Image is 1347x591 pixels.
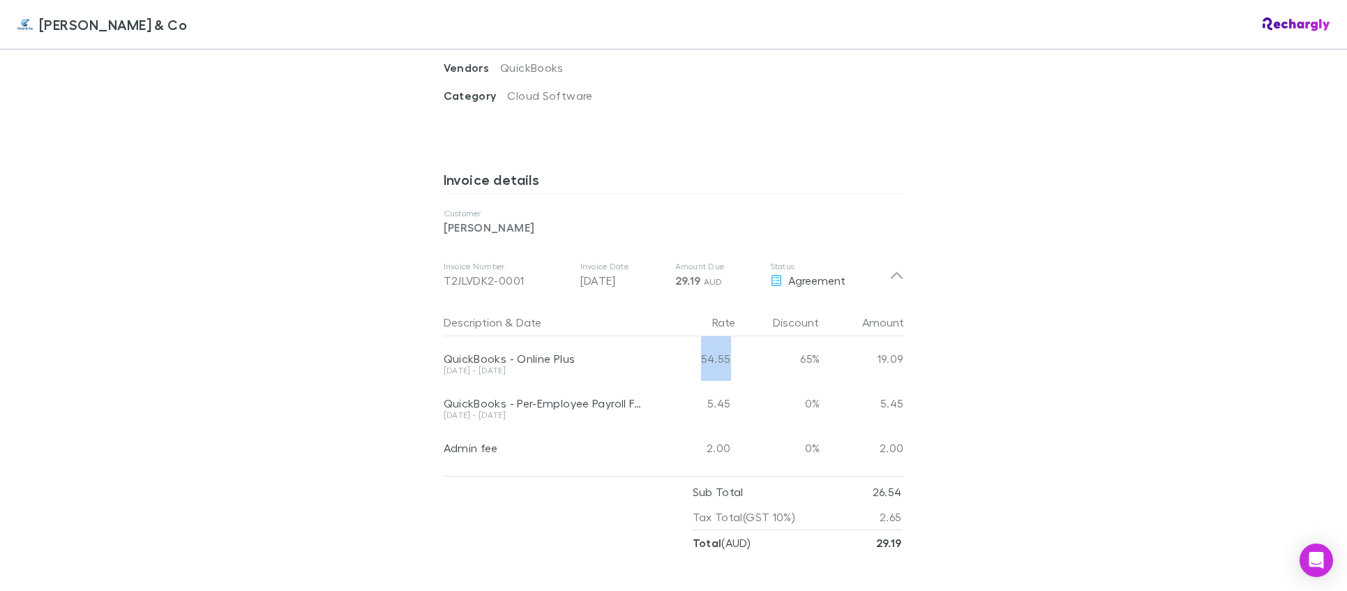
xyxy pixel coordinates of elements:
[444,208,904,219] p: Customer
[444,352,647,366] div: QuickBooks - Online Plus
[444,171,904,193] h3: Invoice details
[820,426,904,470] div: 2.00
[580,272,664,289] p: [DATE]
[675,261,759,272] p: Amount Due
[444,441,647,455] div: Admin fee
[693,504,796,530] p: Tax Total (GST 10%)
[516,308,541,336] button: Date
[444,308,647,336] div: &
[653,381,737,426] div: 5.45
[444,89,508,103] span: Category
[1263,17,1330,31] img: Rechargly Logo
[580,261,664,272] p: Invoice Date
[788,274,845,287] span: Agreement
[693,536,722,550] strong: Total
[444,261,569,272] p: Invoice Number
[653,336,737,381] div: 54.55
[693,530,751,555] p: ( AUD )
[737,381,820,426] div: 0%
[693,479,744,504] p: Sub Total
[876,536,902,550] strong: 29.19
[1300,544,1333,577] div: Open Intercom Messenger
[444,366,647,375] div: [DATE] - [DATE]
[653,426,737,470] div: 2.00
[507,89,592,102] span: Cloud Software
[737,426,820,470] div: 0%
[500,61,564,74] span: QuickBooks
[444,272,569,289] div: T2JLVDK2-0001
[444,396,647,410] div: QuickBooks - Per-Employee Payroll Fee | 2 employee paids
[444,61,501,75] span: Vendors
[880,504,901,530] p: 2.65
[704,276,723,287] span: AUD
[820,381,904,426] div: 5.45
[444,219,904,236] p: [PERSON_NAME]
[820,336,904,381] div: 19.09
[444,411,647,419] div: [DATE] - [DATE]
[737,336,820,381] div: 65%
[444,308,502,336] button: Description
[39,14,187,35] span: [PERSON_NAME] & Co
[17,16,33,33] img: Cruz & Co's Logo
[432,247,915,303] div: Invoice NumberT2JLVDK2-0001Invoice Date[DATE]Amount Due29.19 AUDStatusAgreement
[873,479,902,504] p: 26.54
[675,274,701,287] span: 29.19
[770,261,889,272] p: Status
